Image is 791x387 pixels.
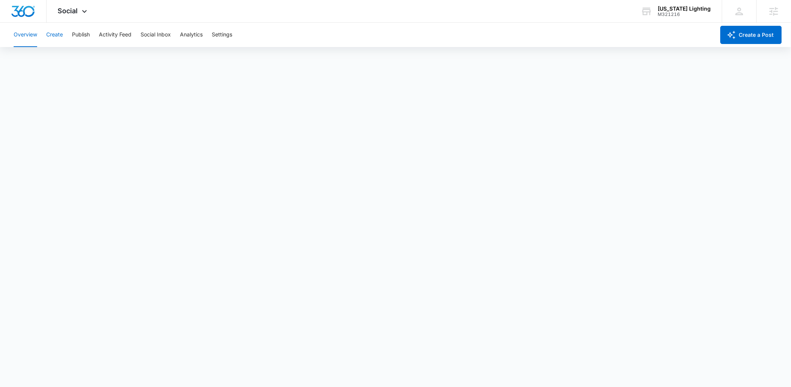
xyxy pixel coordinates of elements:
[658,12,711,17] div: account id
[141,23,171,47] button: Social Inbox
[72,23,90,47] button: Publish
[721,26,782,44] button: Create a Post
[180,23,203,47] button: Analytics
[46,23,63,47] button: Create
[14,23,37,47] button: Overview
[212,23,232,47] button: Settings
[99,23,131,47] button: Activity Feed
[658,6,711,12] div: account name
[58,7,78,15] span: Social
